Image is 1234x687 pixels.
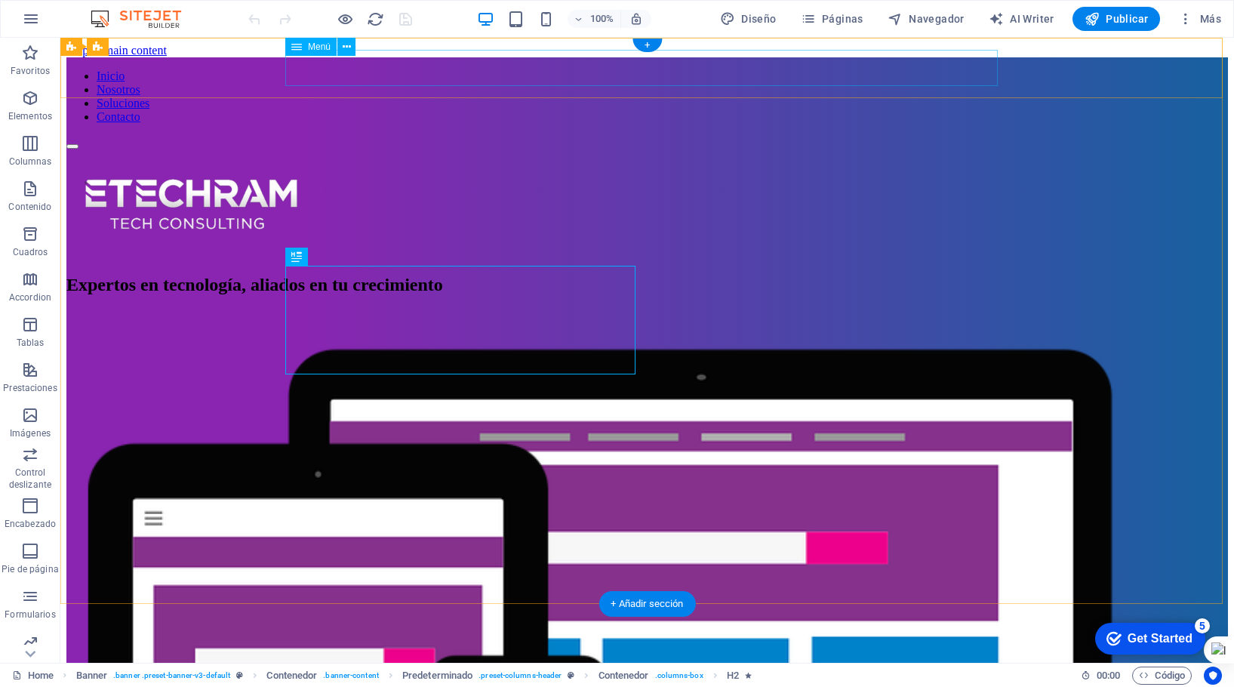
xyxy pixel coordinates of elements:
button: Diseño [714,7,783,31]
p: Encabezado [5,518,56,530]
span: 00 00 [1097,667,1120,685]
p: Pie de página [2,563,58,575]
p: Accordion [9,291,51,303]
p: Favoritos [11,65,50,77]
span: Haz clic para seleccionar y doble clic para editar [727,667,739,685]
span: Haz clic para seleccionar y doble clic para editar [402,667,472,685]
span: Diseño [720,11,777,26]
i: El elemento contiene una animación [745,671,752,679]
div: 5 [112,3,127,18]
button: AI Writer [983,7,1060,31]
span: AI Writer [989,11,1054,26]
h6: Tiempo de la sesión [1081,667,1121,685]
span: Más [1178,11,1221,26]
a: Haz clic para cancelar la selección y doble clic para abrir páginas [12,667,54,685]
p: Elementos [8,110,52,122]
span: Haz clic para seleccionar y doble clic para editar [599,667,649,685]
span: . columns-box [655,667,703,685]
span: . banner-content [323,667,378,685]
p: Imágenes [10,427,51,439]
i: Al redimensionar, ajustar el nivel de zoom automáticamente para ajustarse al dispositivo elegido. [629,12,643,26]
button: Páginas [795,7,869,31]
a: Skip to main content [6,6,106,19]
div: Get Started 5 items remaining, 0% complete [12,8,122,39]
span: Haz clic para seleccionar y doble clic para editar [266,667,317,685]
h6: 100% [590,10,614,28]
span: . banner .preset-banner-v3-default [113,667,230,685]
span: Navegador [888,11,965,26]
span: . preset-columns-header [479,667,562,685]
span: Páginas [801,11,863,26]
nav: breadcrumb [76,667,752,685]
p: Contenido [8,201,51,213]
span: : [1107,670,1109,681]
p: Cuadros [13,246,48,258]
i: Este elemento es un preajuste personalizable [568,671,574,679]
button: Publicar [1072,7,1161,31]
div: + [632,39,662,52]
div: + Añadir sección [599,591,695,617]
p: Tablas [17,337,45,349]
button: reload [366,10,384,28]
button: Más [1172,7,1227,31]
button: Navegador [882,7,971,31]
span: Publicar [1085,11,1149,26]
button: 100% [568,10,621,28]
button: Usercentrics [1204,667,1222,685]
p: Columnas [9,156,52,168]
span: Código [1139,667,1185,685]
button: Código [1132,667,1192,685]
div: Diseño (Ctrl+Alt+Y) [714,7,783,31]
img: Editor Logo [87,10,200,28]
button: Haz clic para salir del modo de previsualización y seguir editando [336,10,354,28]
p: Formularios [5,608,55,621]
span: Menú [308,42,331,51]
i: Volver a cargar página [367,11,384,28]
div: Get Started [45,17,109,30]
span: Haz clic para seleccionar y doble clic para editar [76,667,108,685]
i: Este elemento es un preajuste personalizable [236,671,243,679]
p: Prestaciones [3,382,57,394]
